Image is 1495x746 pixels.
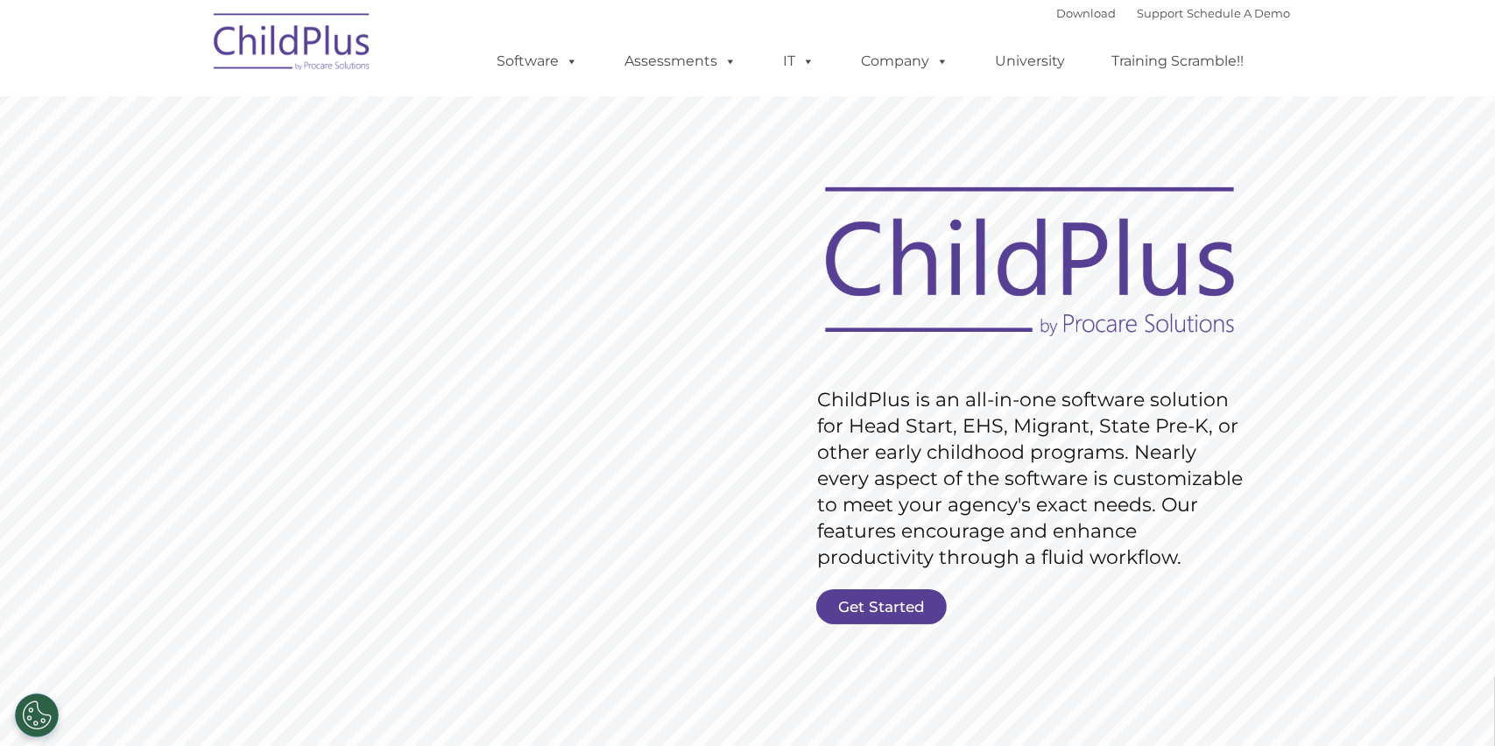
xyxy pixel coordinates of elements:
[15,693,59,737] button: Cookies Settings
[1057,6,1117,20] a: Download
[1188,6,1291,20] a: Schedule A Demo
[978,44,1083,79] a: University
[816,589,947,624] a: Get Started
[608,44,755,79] a: Assessments
[1095,44,1262,79] a: Training Scramble!!
[1057,6,1291,20] font: |
[817,387,1252,571] rs-layer: ChildPlus is an all-in-one software solution for Head Start, EHS, Migrant, State Pre-K, or other ...
[766,44,833,79] a: IT
[205,1,380,88] img: ChildPlus by Procare Solutions
[844,44,967,79] a: Company
[1138,6,1184,20] a: Support
[480,44,596,79] a: Software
